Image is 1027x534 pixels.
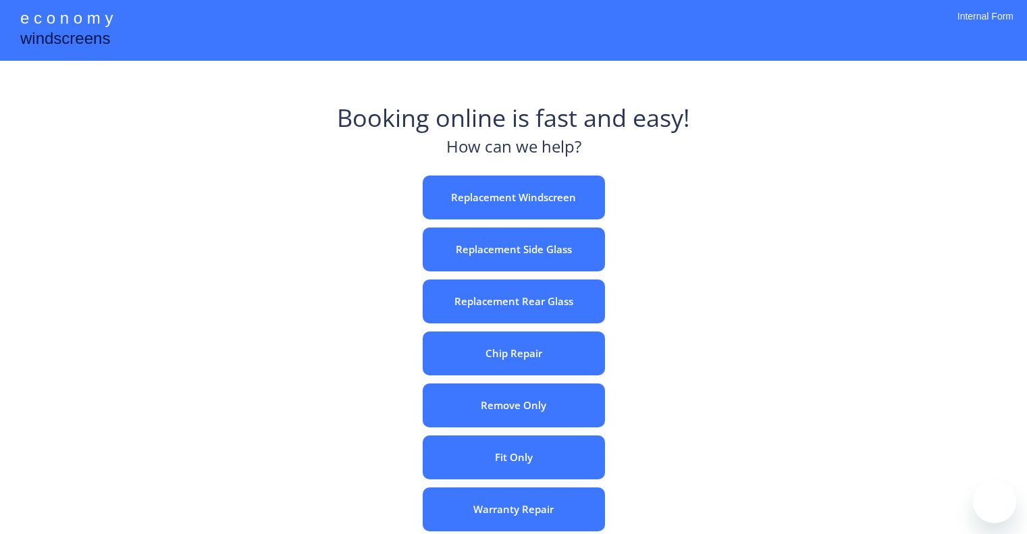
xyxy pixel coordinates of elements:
[423,176,605,219] button: Replacement Windscreen
[423,331,605,375] button: Chip Repair
[446,135,581,165] div: How can we help?
[423,435,605,479] button: Fit Only
[423,279,605,323] button: Replacement Rear Glass
[423,383,605,427] button: Remove Only
[423,228,605,271] button: Replacement Side Glass
[20,27,110,53] div: windscreens
[20,7,113,32] div: e c o n o m y
[337,101,690,135] div: Booking online is fast and easy!
[973,480,1016,523] iframe: Button to launch messaging window
[957,10,1013,41] div: Internal Form
[423,487,605,531] button: Warranty Repair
